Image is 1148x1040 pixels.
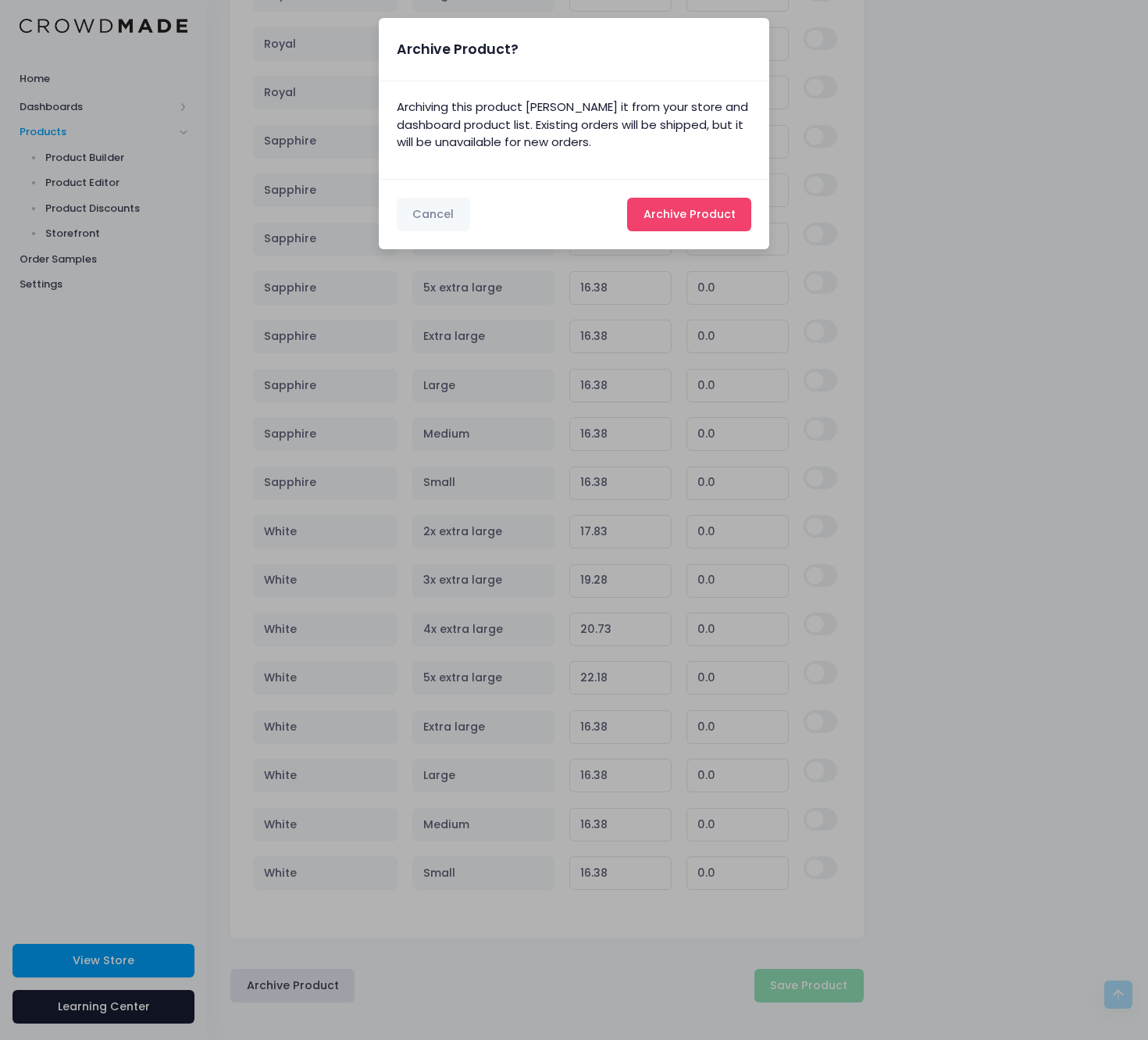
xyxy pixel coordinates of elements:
[725,36,751,63] div: Close
[627,198,751,231] button: Archive Product
[397,198,470,231] button: Cancel
[397,39,519,59] h3: Archive Product?
[644,206,736,222] span: Archive Product
[397,98,752,151] p: Archiving this product [PERSON_NAME] it from your store and dashboard product list. Existing orde...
